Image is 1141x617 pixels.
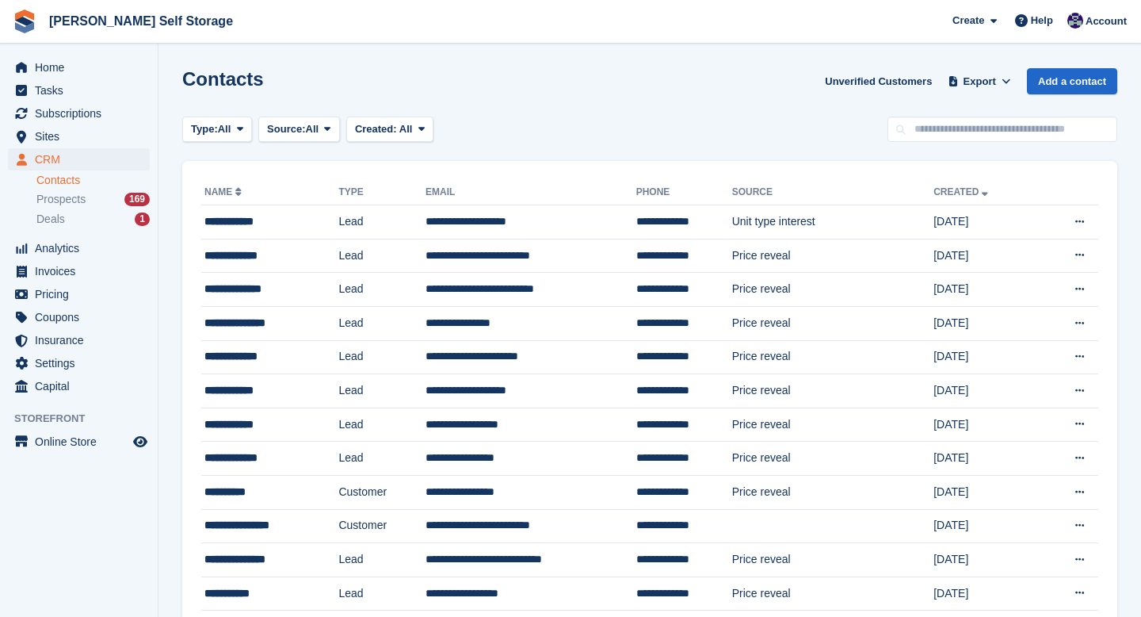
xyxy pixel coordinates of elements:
[13,10,36,33] img: stora-icon-8386f47178a22dfd0bd8f6a31ec36ba5ce8667c1dd55bd0f319d3a0aa187defe.svg
[35,148,130,171] span: CRM
[204,186,245,197] a: Name
[338,408,425,442] td: Lead
[944,68,1014,94] button: Export
[338,273,425,307] td: Lead
[258,117,340,143] button: Source: All
[35,306,130,328] span: Coupons
[8,148,150,171] a: menu
[8,237,150,259] a: menu
[933,374,1038,408] td: [DATE]
[338,442,425,476] td: Lead
[732,577,933,611] td: Price reveal
[135,213,150,226] div: 1
[14,411,158,427] span: Storefront
[35,79,130,102] span: Tasks
[338,509,425,543] td: Customer
[8,283,150,305] a: menu
[8,352,150,374] a: menu
[338,543,425,577] td: Lead
[338,205,425,240] td: Lead
[35,237,130,259] span: Analytics
[732,543,933,577] td: Price reveal
[36,211,150,228] a: Deals 1
[732,475,933,509] td: Price reveal
[732,180,933,205] th: Source
[218,121,231,137] span: All
[732,408,933,442] td: Price reveal
[425,180,636,205] th: Email
[306,121,319,137] span: All
[182,117,252,143] button: Type: All
[8,56,150,79] a: menu
[35,352,130,374] span: Settings
[1027,68,1117,94] a: Add a contact
[35,102,130,125] span: Subscriptions
[8,329,150,351] a: menu
[35,283,130,305] span: Pricing
[338,340,425,374] td: Lead
[732,239,933,273] td: Price reveal
[8,102,150,125] a: menu
[8,431,150,453] a: menu
[933,543,1038,577] td: [DATE]
[933,306,1038,340] td: [DATE]
[933,408,1038,442] td: [DATE]
[933,509,1038,543] td: [DATE]
[35,431,130,453] span: Online Store
[35,329,130,351] span: Insurance
[338,475,425,509] td: Customer
[36,212,65,227] span: Deals
[338,374,425,408] td: Lead
[933,186,991,197] a: Created
[8,260,150,282] a: menu
[732,306,933,340] td: Price reveal
[338,239,425,273] td: Lead
[933,340,1038,374] td: [DATE]
[338,306,425,340] td: Lead
[338,577,425,611] td: Lead
[732,205,933,240] td: Unit type interest
[338,180,425,205] th: Type
[1086,13,1127,29] span: Account
[732,340,933,374] td: Price reveal
[182,68,264,90] h1: Contacts
[8,375,150,397] a: menu
[1031,13,1053,29] span: Help
[933,475,1038,509] td: [DATE]
[8,306,150,328] a: menu
[131,432,150,451] a: Preview store
[732,273,933,307] td: Price reveal
[8,79,150,102] a: menu
[346,117,433,143] button: Created: All
[732,442,933,476] td: Price reveal
[933,442,1038,476] td: [DATE]
[952,13,984,29] span: Create
[636,180,732,205] th: Phone
[8,125,150,148] a: menu
[819,68,938,94] a: Unverified Customers
[933,239,1038,273] td: [DATE]
[933,273,1038,307] td: [DATE]
[36,173,150,188] a: Contacts
[35,375,130,397] span: Capital
[355,123,397,135] span: Created:
[36,191,150,208] a: Prospects 169
[964,74,996,90] span: Export
[124,193,150,206] div: 169
[43,8,239,34] a: [PERSON_NAME] Self Storage
[35,125,130,148] span: Sites
[399,123,413,135] span: All
[1067,13,1083,29] img: Matthew Jones
[267,121,305,137] span: Source:
[35,56,130,79] span: Home
[933,205,1038,240] td: [DATE]
[35,260,130,282] span: Invoices
[933,577,1038,611] td: [DATE]
[36,192,86,207] span: Prospects
[732,374,933,408] td: Price reveal
[191,121,218,137] span: Type:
